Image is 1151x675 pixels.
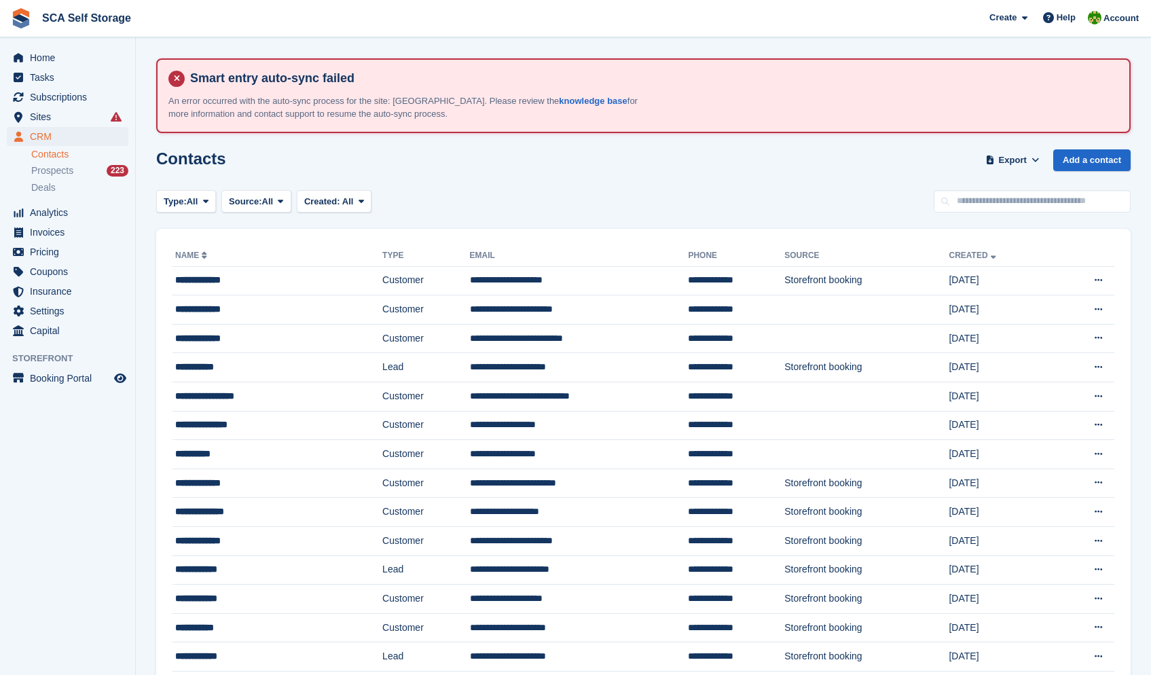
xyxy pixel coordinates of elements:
[7,262,128,281] a: menu
[949,585,1054,614] td: [DATE]
[30,127,111,146] span: CRM
[168,94,644,121] p: An error occurred with the auto-sync process for the site: [GEOGRAPHIC_DATA]. Please review the f...
[949,411,1054,440] td: [DATE]
[559,96,627,106] a: knowledge base
[7,203,128,222] a: menu
[382,527,469,556] td: Customer
[7,127,128,146] a: menu
[784,266,949,295] td: Storefront booking
[7,242,128,261] a: menu
[31,181,56,194] span: Deals
[221,190,291,213] button: Source: All
[7,48,128,67] a: menu
[7,321,128,340] a: menu
[949,324,1054,353] td: [DATE]
[297,190,371,213] button: Created: All
[999,153,1027,167] span: Export
[382,613,469,642] td: Customer
[382,295,469,325] td: Customer
[185,71,1118,86] h4: Smart entry auto-sync failed
[30,223,111,242] span: Invoices
[1103,12,1139,25] span: Account
[949,266,1054,295] td: [DATE]
[1057,11,1076,24] span: Help
[30,203,111,222] span: Analytics
[30,68,111,87] span: Tasks
[156,190,216,213] button: Type: All
[949,527,1054,556] td: [DATE]
[949,613,1054,642] td: [DATE]
[7,369,128,388] a: menu
[949,469,1054,498] td: [DATE]
[949,295,1054,325] td: [DATE]
[784,498,949,527] td: Storefront booking
[949,440,1054,469] td: [DATE]
[784,585,949,614] td: Storefront booking
[175,251,210,260] a: Name
[107,165,128,177] div: 223
[382,642,469,672] td: Lead
[784,642,949,672] td: Storefront booking
[7,107,128,126] a: menu
[7,88,128,107] a: menu
[949,555,1054,585] td: [DATE]
[7,223,128,242] a: menu
[382,555,469,585] td: Lead
[989,11,1017,24] span: Create
[31,164,73,177] span: Prospects
[11,8,31,29] img: stora-icon-8386f47178a22dfd0bd8f6a31ec36ba5ce8667c1dd55bd0f319d3a0aa187defe.svg
[949,353,1054,382] td: [DATE]
[949,642,1054,672] td: [DATE]
[30,321,111,340] span: Capital
[949,251,998,260] a: Created
[784,353,949,382] td: Storefront booking
[30,88,111,107] span: Subscriptions
[30,282,111,301] span: Insurance
[382,469,469,498] td: Customer
[949,382,1054,412] td: [DATE]
[382,324,469,353] td: Customer
[304,196,340,206] span: Created:
[30,48,111,67] span: Home
[382,498,469,527] td: Customer
[688,245,784,267] th: Phone
[949,498,1054,527] td: [DATE]
[1053,149,1131,172] a: Add a contact
[382,245,469,267] th: Type
[983,149,1042,172] button: Export
[784,245,949,267] th: Source
[31,148,128,161] a: Contacts
[784,555,949,585] td: Storefront booking
[7,302,128,321] a: menu
[229,195,261,208] span: Source:
[111,111,122,122] i: Smart entry sync failures have occurred
[30,262,111,281] span: Coupons
[784,613,949,642] td: Storefront booking
[1088,11,1101,24] img: Sam Chapman
[382,411,469,440] td: Customer
[31,164,128,178] a: Prospects 223
[37,7,136,29] a: SCA Self Storage
[382,353,469,382] td: Lead
[382,266,469,295] td: Customer
[30,369,111,388] span: Booking Portal
[7,282,128,301] a: menu
[31,181,128,195] a: Deals
[164,195,187,208] span: Type:
[187,195,198,208] span: All
[30,302,111,321] span: Settings
[784,469,949,498] td: Storefront booking
[12,352,135,365] span: Storefront
[30,242,111,261] span: Pricing
[382,585,469,614] td: Customer
[30,107,111,126] span: Sites
[156,149,226,168] h1: Contacts
[382,440,469,469] td: Customer
[342,196,354,206] span: All
[7,68,128,87] a: menu
[112,370,128,386] a: Preview store
[262,195,274,208] span: All
[382,382,469,412] td: Customer
[470,245,689,267] th: Email
[784,527,949,556] td: Storefront booking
